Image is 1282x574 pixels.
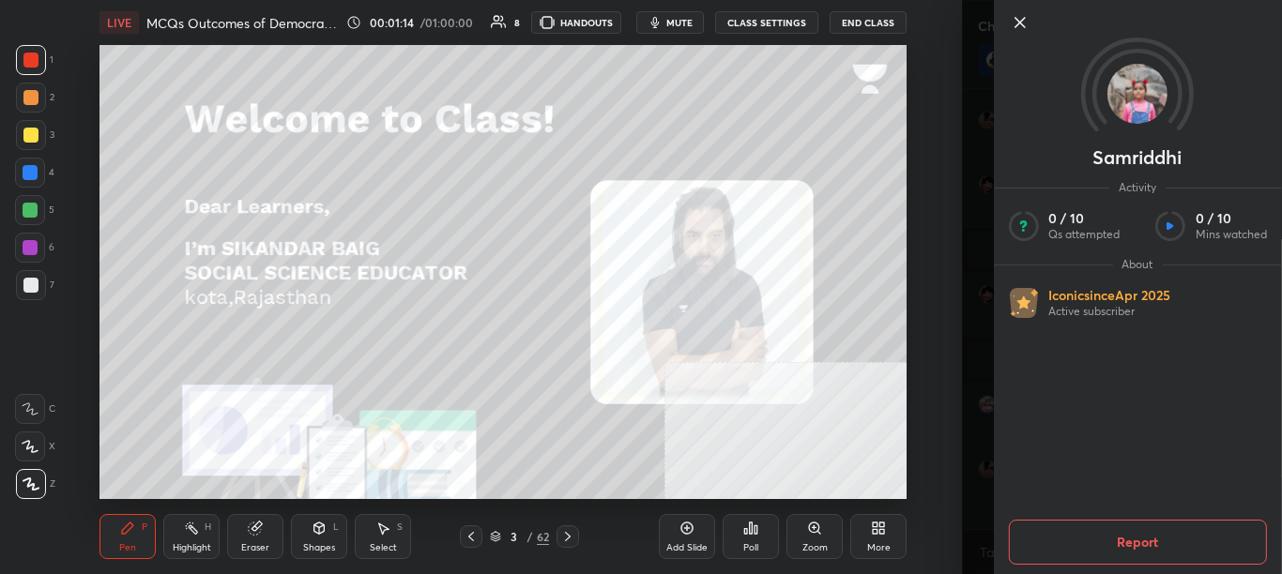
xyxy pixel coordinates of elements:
[1196,210,1267,227] p: 0 / 10
[1092,150,1182,165] p: Samriddhi
[505,531,524,542] div: 3
[16,469,55,499] div: Z
[531,11,621,34] button: HANDOUTS
[15,195,54,225] div: 5
[1109,180,1166,195] span: Activity
[119,543,136,552] div: Pen
[1107,64,1168,124] img: bdb76245cb7f4e91a58e84def98d35ca.jpg
[205,522,211,532] div: H
[146,14,339,32] h4: MCQs Outcomes of Democracy - SBSUPER
[370,543,397,552] div: Select
[867,543,891,552] div: More
[16,270,54,300] div: 7
[173,543,211,552] div: Highlight
[15,158,54,188] div: 4
[1048,287,1170,304] p: Iconic since Apr 2025
[16,45,53,75] div: 1
[303,543,335,552] div: Shapes
[397,522,403,532] div: S
[1048,227,1120,242] p: Qs attempted
[1112,257,1162,272] span: About
[830,11,907,34] button: End Class
[666,543,708,552] div: Add Slide
[241,543,269,552] div: Eraser
[527,531,533,542] div: /
[537,528,549,545] div: 62
[15,431,55,461] div: X
[666,16,693,29] span: mute
[1048,304,1170,319] p: Active subscriber
[99,11,139,34] div: LIVE
[16,83,54,113] div: 2
[715,11,818,34] button: CLASS SETTINGS
[514,18,520,27] div: 8
[743,543,758,552] div: Poll
[142,522,147,532] div: P
[16,120,54,150] div: 3
[802,543,828,552] div: Zoom
[1196,227,1267,242] p: Mins watched
[15,233,54,263] div: 6
[1048,210,1120,227] p: 0 / 10
[333,522,339,532] div: L
[15,394,55,424] div: C
[636,11,704,34] button: mute
[1008,520,1266,565] button: Report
